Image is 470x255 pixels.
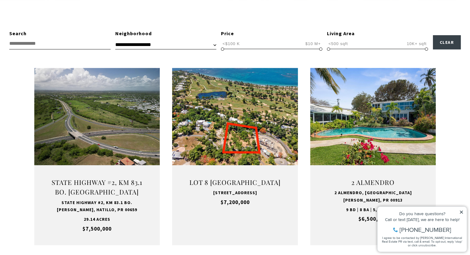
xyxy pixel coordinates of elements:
div: Living Area [327,30,428,38]
span: [PHONE_NUMBER] [25,29,77,35]
span: I agree to be contacted by [PERSON_NAME] International Real Estate PR via text, call & email. To ... [8,38,88,50]
span: 10K+ sqft [405,41,428,47]
span: <500 sqft [327,41,349,47]
div: Call or text [DATE], we are here to help! [6,20,89,24]
div: Price [221,30,322,38]
div: Search [9,30,111,38]
div: Neighborhood [115,30,217,38]
span: <$100 K [221,41,241,47]
span: $10 M+ [304,41,322,47]
button: Clear [433,35,461,49]
div: Do you have questions? [6,14,89,18]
